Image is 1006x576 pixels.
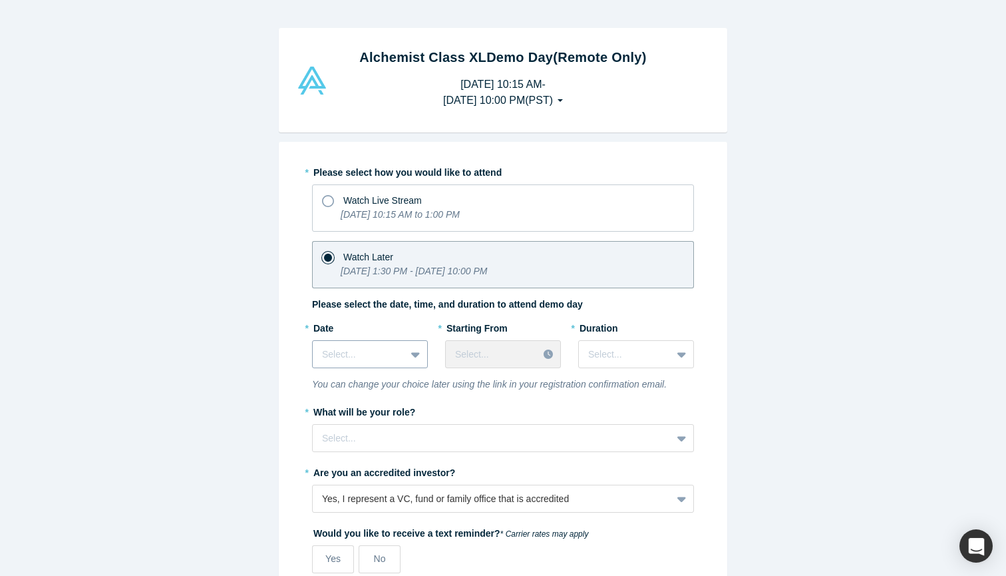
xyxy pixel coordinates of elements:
[578,317,694,336] label: Duration
[325,553,341,564] span: Yes
[296,67,328,95] img: Alchemist Vault Logo
[359,50,647,65] strong: Alchemist Class XL Demo Day (Remote Only)
[312,522,694,541] label: Would you like to receive a text reminder?
[429,72,577,113] button: [DATE] 10:15 AM-[DATE] 10:00 PM(PST)
[343,195,422,206] span: Watch Live Stream
[341,266,487,276] i: [DATE] 1:30 PM - [DATE] 10:00 PM
[374,553,386,564] span: No
[312,379,667,390] i: You can change your choice later using the link in your registration confirmation email.
[445,317,508,336] label: Starting From
[312,401,694,420] label: What will be your role?
[322,492,662,506] div: Yes, I represent a VC, fund or family office that is accredited
[500,529,589,539] em: * Carrier rates may apply
[312,298,583,312] label: Please select the date, time, and duration to attend demo day
[343,252,393,262] span: Watch Later
[312,161,694,180] label: Please select how you would like to attend
[341,209,460,220] i: [DATE] 10:15 AM to 1:00 PM
[312,317,428,336] label: Date
[312,461,694,480] label: Are you an accredited investor?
